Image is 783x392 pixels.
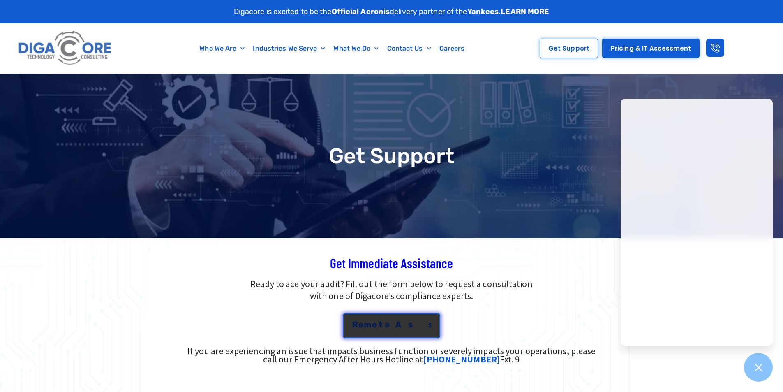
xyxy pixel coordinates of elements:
[395,320,401,329] span: A
[343,313,441,338] a: Remote Ass
[540,39,598,58] a: Get Support
[364,320,371,329] span: m
[428,320,433,329] span: s
[329,39,383,58] a: What We Do
[372,320,377,329] span: o
[195,39,249,58] a: Who We Are
[379,320,382,329] span: t
[154,39,510,58] nav: Menu
[435,39,469,58] a: Careers
[352,320,358,329] span: R
[330,255,453,271] span: Get Immediate Assistance
[16,28,115,69] img: Digacore logo 1
[181,347,602,363] div: If you are experiencing an issue that impacts business function or severely impacts your operatio...
[408,320,413,329] span: s
[129,278,655,302] p: Ready to ace your audit? Fill out the form below to request a consultation with one of Digacore’s...
[602,39,700,58] a: Pricing & IT Assessment
[383,39,435,58] a: Contact Us
[4,145,779,167] h1: Get Support
[423,353,500,365] a: [PHONE_NUMBER]
[467,7,499,16] strong: Yankees
[332,7,390,16] strong: Official Acronis
[385,320,390,329] span: e
[501,7,549,16] a: LEARN MORE
[621,99,773,346] iframe: Chatgenie Messenger
[249,39,329,58] a: Industries We Serve
[358,320,363,329] span: e
[548,45,589,51] span: Get Support
[234,6,550,17] p: Digacore is excited to be the delivery partner of the .
[611,45,691,51] span: Pricing & IT Assessment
